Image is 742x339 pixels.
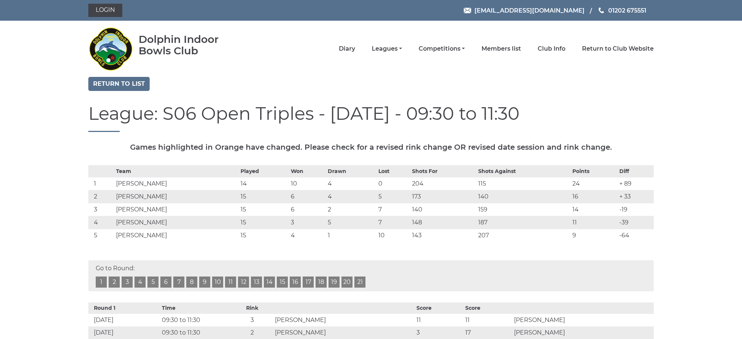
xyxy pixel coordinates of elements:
[476,216,571,229] td: 187
[88,302,160,314] th: Round 1
[199,277,210,288] a: 9
[251,277,262,288] a: 13
[476,177,571,190] td: 115
[617,216,654,229] td: -39
[571,177,617,190] td: 24
[114,229,238,242] td: [PERSON_NAME]
[377,190,410,203] td: 5
[512,326,654,339] td: [PERSON_NAME]
[415,326,463,339] td: 3
[114,203,238,216] td: [PERSON_NAME]
[96,277,107,288] a: 1
[316,277,327,288] a: 18
[88,177,114,190] td: 1
[173,277,184,288] a: 7
[415,314,463,326] td: 11
[617,165,654,177] th: Diff
[571,229,617,242] td: 9
[114,165,238,177] th: Team
[273,314,415,326] td: [PERSON_NAME]
[264,277,275,288] a: 14
[339,45,355,53] a: Diary
[377,165,410,177] th: Lost
[617,203,654,216] td: -19
[599,7,604,13] img: Phone us
[239,177,289,190] td: 14
[326,203,376,216] td: 2
[88,216,114,229] td: 4
[289,177,326,190] td: 10
[88,203,114,216] td: 3
[88,77,150,91] a: Return to list
[326,229,376,242] td: 1
[147,277,159,288] a: 5
[410,203,477,216] td: 140
[88,314,160,326] td: [DATE]
[538,45,565,53] a: Club Info
[238,277,249,288] a: 12
[415,302,463,314] th: Score
[410,216,477,229] td: 148
[410,229,477,242] td: 143
[571,190,617,203] td: 16
[326,190,376,203] td: 4
[88,4,122,17] a: Login
[377,177,410,190] td: 0
[232,314,273,326] td: 3
[160,326,232,339] td: 09:30 to 11:30
[88,326,160,339] td: [DATE]
[326,165,376,177] th: Drawn
[326,177,376,190] td: 4
[160,314,232,326] td: 09:30 to 11:30
[464,8,471,13] img: Email
[232,302,273,314] th: Rink
[474,7,585,14] span: [EMAIL_ADDRESS][DOMAIN_NAME]
[88,143,654,151] h5: Games highlighted in Orange have changed. Please check for a revised rink change OR revised date ...
[186,277,197,288] a: 8
[410,165,477,177] th: Shots For
[114,177,238,190] td: [PERSON_NAME]
[225,277,236,288] a: 11
[463,326,512,339] td: 17
[617,177,654,190] td: + 89
[571,165,617,177] th: Points
[463,302,512,314] th: Score
[582,45,654,53] a: Return to Club Website
[512,314,654,326] td: [PERSON_NAME]
[463,314,512,326] td: 11
[617,229,654,242] td: -64
[114,216,238,229] td: [PERSON_NAME]
[410,177,477,190] td: 204
[290,277,301,288] a: 16
[476,203,571,216] td: 159
[598,6,646,15] a: Phone us 01202 675551
[239,190,289,203] td: 15
[571,203,617,216] td: 14
[160,277,171,288] a: 6
[289,229,326,242] td: 4
[239,216,289,229] td: 15
[289,216,326,229] td: 3
[329,277,340,288] a: 19
[289,190,326,203] td: 6
[476,165,571,177] th: Shots Against
[377,229,410,242] td: 10
[239,203,289,216] td: 15
[341,277,353,288] a: 20
[232,326,273,339] td: 2
[109,277,120,288] a: 2
[139,34,242,57] div: Dolphin Indoor Bowls Club
[114,190,238,203] td: [PERSON_NAME]
[273,326,415,339] td: [PERSON_NAME]
[289,165,326,177] th: Won
[377,203,410,216] td: 7
[212,277,223,288] a: 10
[410,190,477,203] td: 173
[239,165,289,177] th: Played
[289,203,326,216] td: 6
[372,45,402,53] a: Leagues
[135,277,146,288] a: 4
[303,277,314,288] a: 17
[326,216,376,229] td: 5
[481,45,521,53] a: Members list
